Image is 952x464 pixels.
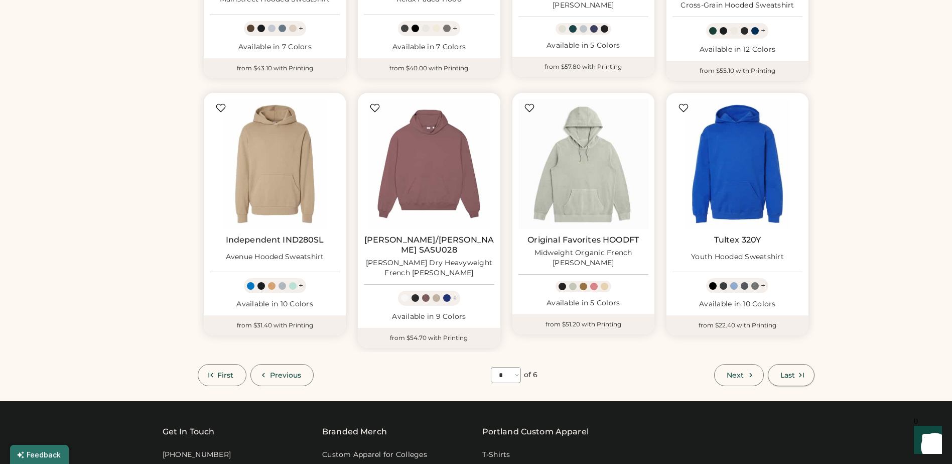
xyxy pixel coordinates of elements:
[358,58,500,78] div: from $40.00 with Printing
[198,364,246,386] button: First
[780,372,795,379] span: Last
[270,372,302,379] span: Previous
[666,61,808,81] div: from $55.10 with Printing
[217,372,234,379] span: First
[364,258,494,278] div: [PERSON_NAME] Dry Heavyweight French [PERSON_NAME]
[727,372,744,379] span: Next
[226,235,324,245] a: Independent IND280SL
[163,450,231,460] div: [PHONE_NUMBER]
[524,370,537,380] div: of 6
[299,23,303,34] div: +
[299,280,303,291] div: +
[512,314,654,334] div: from $51.20 with Printing
[204,315,346,335] div: from $31.40 with Printing
[666,315,808,335] div: from $22.40 with Printing
[672,99,802,229] img: Tultex 320Y Youth Hooded Sweatshirt
[518,99,648,229] img: Original Favorites HOODFT Midweight Organic French Terry Hoodie
[761,280,765,291] div: +
[210,99,340,229] img: Independent Trading Co. IND280SL Avenue Hooded Sweatshirt
[518,41,648,51] div: Available in 5 Colors
[364,99,494,229] img: Stanley/Stella SASU028 Cooper Dry Heavyweight French Terry Hoodie
[364,235,494,255] a: [PERSON_NAME]/[PERSON_NAME] SASU028
[714,364,763,386] button: Next
[163,426,215,438] div: Get In Touch
[226,252,324,262] div: Avenue Hooded Sweatshirt
[250,364,314,386] button: Previous
[518,298,648,308] div: Available in 5 Colors
[322,426,387,438] div: Branded Merch
[358,328,500,348] div: from $54.70 with Printing
[512,57,654,77] div: from $57.80 with Printing
[518,248,648,268] div: Midweight Organic French [PERSON_NAME]
[210,42,340,52] div: Available in 7 Colors
[482,450,510,460] a: T-Shirts
[672,299,802,309] div: Available in 10 Colors
[453,23,457,34] div: +
[672,45,802,55] div: Available in 12 Colors
[761,25,765,36] div: +
[691,252,784,262] div: Youth Hooded Sweatshirt
[204,58,346,78] div: from $43.10 with Printing
[527,235,639,245] a: Original Favorites HOODFT
[453,293,457,304] div: +
[768,364,814,386] button: Last
[714,235,761,245] a: Tultex 320Y
[364,42,494,52] div: Available in 7 Colors
[904,419,947,462] iframe: Front Chat
[482,426,589,438] a: Portland Custom Apparel
[322,450,427,460] a: Custom Apparel for Colleges
[210,299,340,309] div: Available in 10 Colors
[364,312,494,322] div: Available in 9 Colors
